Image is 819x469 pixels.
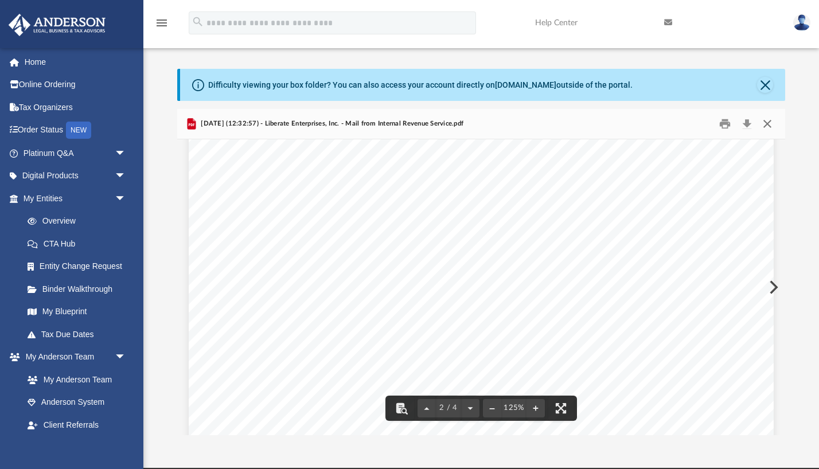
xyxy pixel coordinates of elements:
div: Difficulty viewing your box folder? You can also access your account directly on outside of the p... [208,79,633,91]
button: Enter fullscreen [548,396,574,421]
a: Binder Walkthrough [16,278,143,300]
button: Next page [461,396,479,421]
span: arrow_drop_down [115,165,138,188]
i: search [192,15,204,28]
button: Close [757,115,778,132]
button: Toggle findbar [389,396,414,421]
a: Order StatusNEW [8,119,143,142]
span: arrow_drop_down [115,346,138,369]
div: Current zoom level [501,404,526,412]
button: Download [736,115,757,132]
a: My Anderson Teamarrow_drop_down [8,346,138,369]
a: My Blueprint [16,300,138,323]
span: 2 / 4 [436,404,461,412]
a: Entity Change Request [16,255,143,278]
span: arrow_drop_down [115,187,138,210]
div: Preview [177,109,785,435]
a: menu [155,22,169,30]
button: Close [757,77,773,93]
a: Client Referrals [16,413,138,436]
a: [DOMAIN_NAME] [495,80,556,89]
a: Overview [16,210,143,233]
div: Document Viewer [177,139,785,435]
a: Digital Productsarrow_drop_down [8,165,143,187]
a: Online Ordering [8,73,143,96]
a: Tax Organizers [8,96,143,119]
a: Tax Due Dates [16,323,143,346]
div: File preview [177,139,785,435]
a: Platinum Q&Aarrow_drop_down [8,142,143,165]
button: Zoom out [483,396,501,421]
button: Zoom in [526,396,545,421]
button: Print [714,115,737,132]
button: 2 / 4 [436,396,461,421]
a: My Entitiesarrow_drop_down [8,187,143,210]
span: arrow_drop_down [115,142,138,165]
a: My Anderson Team [16,368,132,391]
div: NEW [66,122,91,139]
img: Anderson Advisors Platinum Portal [5,14,109,36]
img: User Pic [793,14,810,31]
a: CTA Hub [16,232,143,255]
span: [DATE] (12:32:57) - Liberate Enterprises, Inc. - Mail from Internal Revenue Service.pdf [198,119,463,129]
button: Previous page [418,396,436,421]
a: Anderson System [16,391,138,414]
i: menu [155,16,169,30]
a: Home [8,50,143,73]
